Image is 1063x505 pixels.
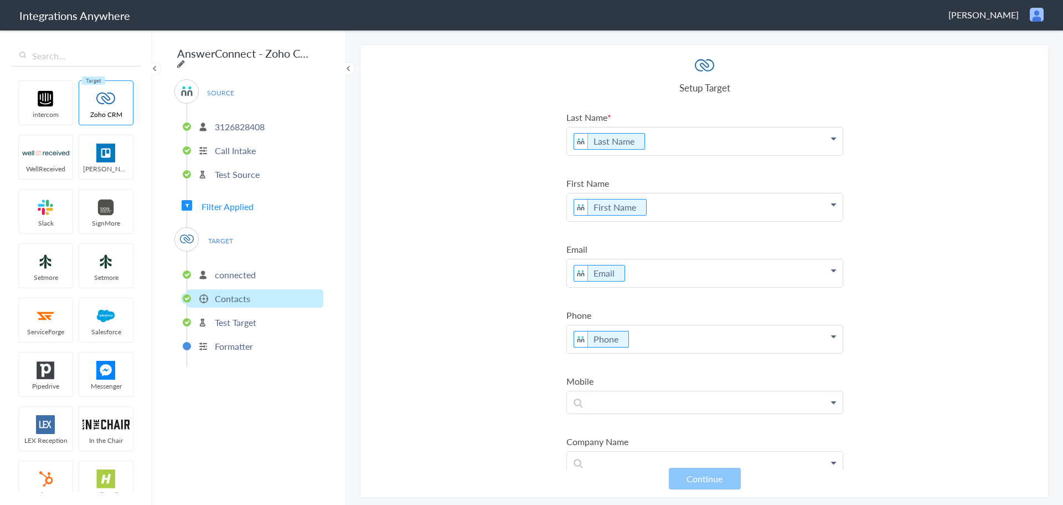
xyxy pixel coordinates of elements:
[574,266,588,281] img: answerconnect-logo.svg
[1030,8,1044,22] img: user.png
[19,273,73,282] span: Setmore
[22,361,69,380] img: pipedrive.png
[79,327,133,336] span: Salesforce
[79,218,133,228] span: SignMore
[202,200,254,213] span: Filter Applied
[79,110,133,119] span: Zoho CRM
[19,381,73,391] span: Pipedrive
[19,110,73,119] span: intercom
[574,134,588,149] img: answerconnect-logo.svg
[180,232,194,246] img: zoho-logo.svg
[22,307,69,325] img: serviceforge-icon.png
[19,436,73,445] span: LEX Reception
[19,490,73,499] span: HubSpot
[82,307,130,325] img: salesforce-logo.svg
[574,200,588,215] img: answerconnect-logo.svg
[199,233,241,248] span: TARGET
[22,198,69,217] img: slack-logo.svg
[82,252,130,271] img: setmoreNew.jpg
[22,89,69,108] img: intercom-logo.svg
[215,316,256,329] p: Test Target
[82,470,130,488] img: hs-app-logo.svg
[79,381,133,391] span: Messenger
[22,144,69,162] img: wr-logo.svg
[22,470,69,488] img: hubspot-logo.svg
[22,415,69,434] img: lex-app-logo.svg
[22,252,69,271] img: setmoreNew.jpg
[695,56,714,75] img: zoho-logo.svg
[574,199,647,216] li: First Name
[215,268,256,281] p: connected
[215,144,256,157] p: Call Intake
[566,243,843,256] label: Email
[11,45,141,67] input: Search...
[199,85,241,100] span: SOURCE
[948,8,1019,21] span: [PERSON_NAME]
[82,144,130,162] img: trello.png
[574,331,629,348] li: Phone
[82,89,130,108] img: zoho-logo.svg
[79,490,133,499] span: HelloSells
[82,415,130,434] img: inch-logo.svg
[566,81,843,94] h4: Setup Target
[566,177,843,190] label: First Name
[574,133,645,150] li: Last Name
[82,361,130,380] img: FBM.png
[79,436,133,445] span: In the Chair
[574,265,625,282] li: Email
[215,340,253,353] p: Formatter
[19,8,130,23] h1: Integrations Anywhere
[215,168,260,181] p: Test Source
[19,164,73,174] span: WellReceived
[79,273,133,282] span: Setmore
[180,84,194,98] img: answerconnect-logo.svg
[566,309,843,322] label: Phone
[19,327,73,336] span: ServiceForge
[19,218,73,228] span: Slack
[566,111,843,124] label: Last Name
[669,468,741,489] button: Continue
[566,375,843,387] label: Mobile
[82,198,130,217] img: signmore-logo.png
[574,331,588,347] img: answerconnect-logo.svg
[215,292,250,305] p: Contacts
[566,435,843,448] label: Company Name
[215,120,265,133] p: 3126828408
[79,164,133,174] span: [PERSON_NAME]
